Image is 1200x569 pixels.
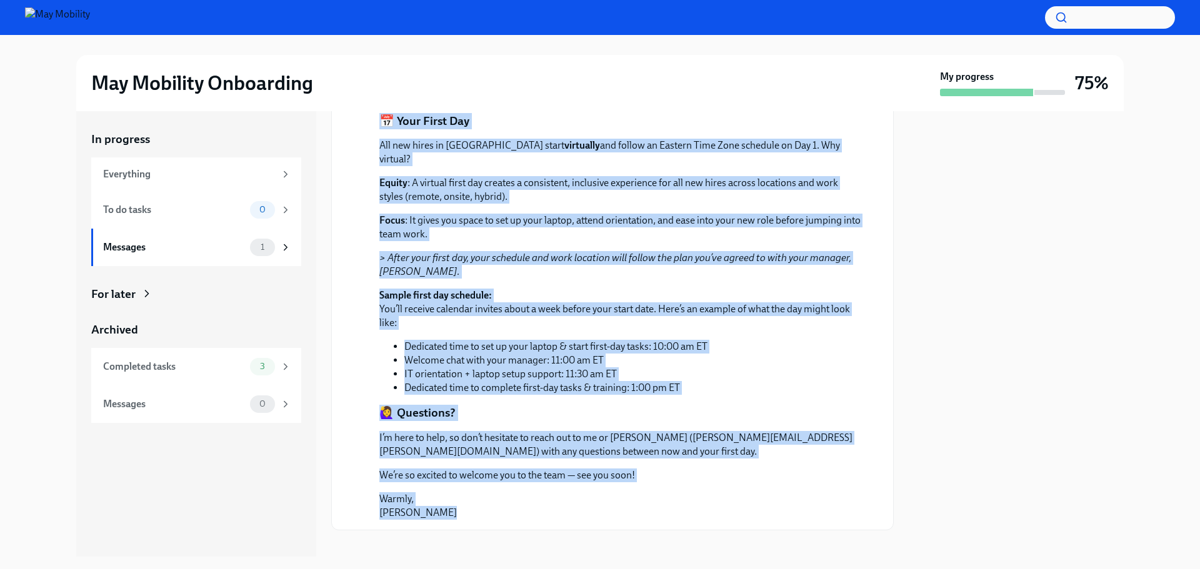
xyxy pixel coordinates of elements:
[103,397,245,411] div: Messages
[379,468,863,482] p: We’re so excited to welcome you to the team — see you soon!
[25,7,90,27] img: May Mobility
[379,176,863,204] p: : A virtual first day creates a consistent, inclusive experience for all new hires across locatio...
[379,214,405,226] strong: Focus
[940,70,994,84] strong: My progress
[91,286,301,302] a: For later
[103,167,275,181] div: Everything
[379,177,407,189] strong: Equity
[404,367,863,381] li: IT orientation + laptop setup support: 11:30 am ET
[91,131,301,147] a: In progress
[91,191,301,229] a: To do tasks0
[379,252,851,277] em: > After your first day, your schedule and work location will follow the plan you’ve agreed to wit...
[91,322,301,338] a: Archived
[379,289,492,301] strong: Sample first day schedule:
[379,139,863,166] p: All new hires in [GEOGRAPHIC_DATA] start and follow an Eastern Time Zone schedule on Day 1. Why v...
[404,381,863,395] li: Dedicated time to complete first-day tasks & training: 1:00 pm ET
[252,362,272,371] span: 3
[103,360,245,374] div: Completed tasks
[379,289,863,330] p: You’ll receive calendar invites about a week before your start date. Here’s an example of what th...
[379,431,863,458] p: I’m here to help, so don’t hesitate to reach out to me or [PERSON_NAME] ([PERSON_NAME][EMAIL_ADDR...
[91,348,301,385] a: Completed tasks3
[379,113,469,129] p: 📅 Your First Day
[1075,72,1109,94] h3: 75%
[91,286,136,302] div: For later
[379,405,456,421] p: 🙋‍♀️ Questions?
[91,71,313,96] h2: May Mobility Onboarding
[252,399,273,408] span: 0
[564,139,600,151] strong: virtually
[91,385,301,423] a: Messages0
[253,242,272,252] span: 1
[91,157,301,191] a: Everything
[379,214,863,241] p: : It gives you space to set up your laptop, attend orientation, and ease into your new role befor...
[404,354,863,367] li: Welcome chat with your manager: 11:00 am ET
[379,492,863,520] p: Warmly, [PERSON_NAME]
[103,240,245,254] div: Messages
[103,203,245,217] div: To do tasks
[91,229,301,266] a: Messages1
[252,205,273,214] span: 0
[404,340,863,354] li: Dedicated time to set up your laptop & start first-day tasks: 10:00 am ET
